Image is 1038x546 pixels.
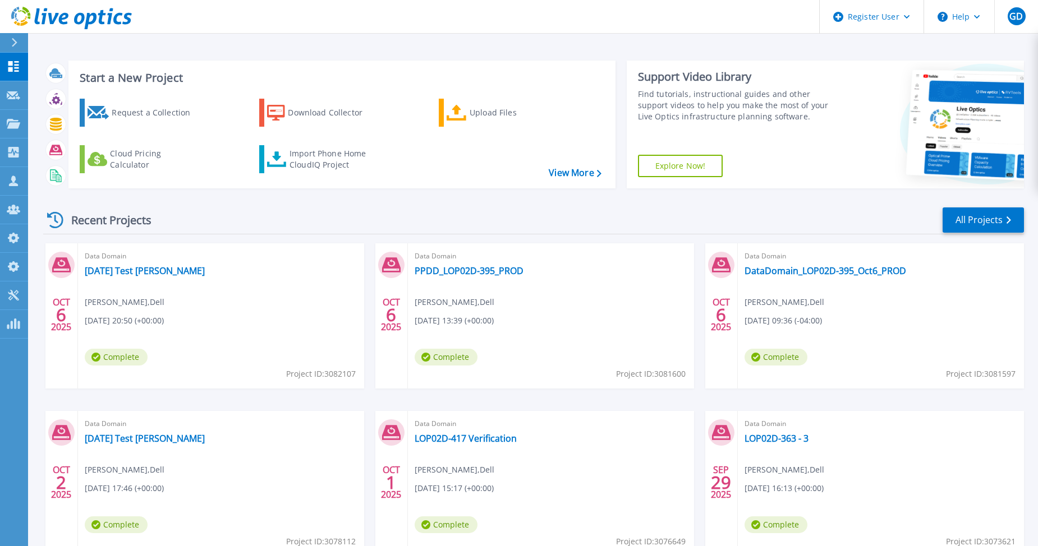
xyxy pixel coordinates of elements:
[110,148,200,170] div: Cloud Pricing Calculator
[386,478,396,487] span: 1
[470,101,559,124] div: Upload Files
[638,70,840,84] div: Support Video Library
[716,310,726,320] span: 6
[946,368,1016,380] span: Project ID: 3081597
[745,464,824,476] span: [PERSON_NAME] , Dell
[112,101,201,124] div: Request a Collection
[80,99,205,127] a: Request a Collection
[415,516,477,533] span: Complete
[80,72,601,84] h3: Start a New Project
[638,155,723,177] a: Explore Now!
[710,294,732,335] div: OCT 2025
[85,265,205,276] a: [DATE] Test [PERSON_NAME]
[415,265,523,276] a: PPDD_LOP02D-395_PROD
[745,516,807,533] span: Complete
[290,148,377,170] div: Import Phone Home CloudIQ Project
[380,294,402,335] div: OCT 2025
[415,314,494,327] span: [DATE] 13:39 (+00:00)
[56,478,66,487] span: 2
[415,349,477,365] span: Complete
[85,296,164,308] span: [PERSON_NAME] , Dell
[56,310,66,320] span: 6
[415,464,494,476] span: [PERSON_NAME] , Dell
[50,462,72,503] div: OCT 2025
[711,478,731,487] span: 29
[745,265,906,276] a: DataDomain_LOP02D-395_Oct6_PROD
[745,296,824,308] span: [PERSON_NAME] , Dell
[85,418,357,430] span: Data Domain
[710,462,732,503] div: SEP 2025
[638,89,840,122] div: Find tutorials, instructional guides and other support videos to help you make the most of your L...
[415,296,494,308] span: [PERSON_NAME] , Dell
[43,206,167,234] div: Recent Projects
[85,349,148,365] span: Complete
[80,145,205,173] a: Cloud Pricing Calculator
[745,314,822,327] span: [DATE] 09:36 (-04:00)
[616,368,686,380] span: Project ID: 3081600
[85,516,148,533] span: Complete
[745,250,1017,262] span: Data Domain
[85,314,164,327] span: [DATE] 20:50 (+00:00)
[50,294,72,335] div: OCT 2025
[1009,12,1023,21] span: GD
[415,250,687,262] span: Data Domain
[85,482,164,494] span: [DATE] 17:46 (+00:00)
[415,433,517,444] a: LOP02D-417 Verification
[85,250,357,262] span: Data Domain
[745,418,1017,430] span: Data Domain
[386,310,396,320] span: 6
[415,482,494,494] span: [DATE] 15:17 (+00:00)
[380,462,402,503] div: OCT 2025
[286,368,356,380] span: Project ID: 3082107
[259,99,384,127] a: Download Collector
[439,99,564,127] a: Upload Files
[745,349,807,365] span: Complete
[85,433,205,444] a: [DATE] Test [PERSON_NAME]
[943,207,1024,233] a: All Projects
[415,418,687,430] span: Data Domain
[745,433,809,444] a: LOP02D-363 - 3
[745,482,824,494] span: [DATE] 16:13 (+00:00)
[549,168,601,178] a: View More
[288,101,378,124] div: Download Collector
[85,464,164,476] span: [PERSON_NAME] , Dell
